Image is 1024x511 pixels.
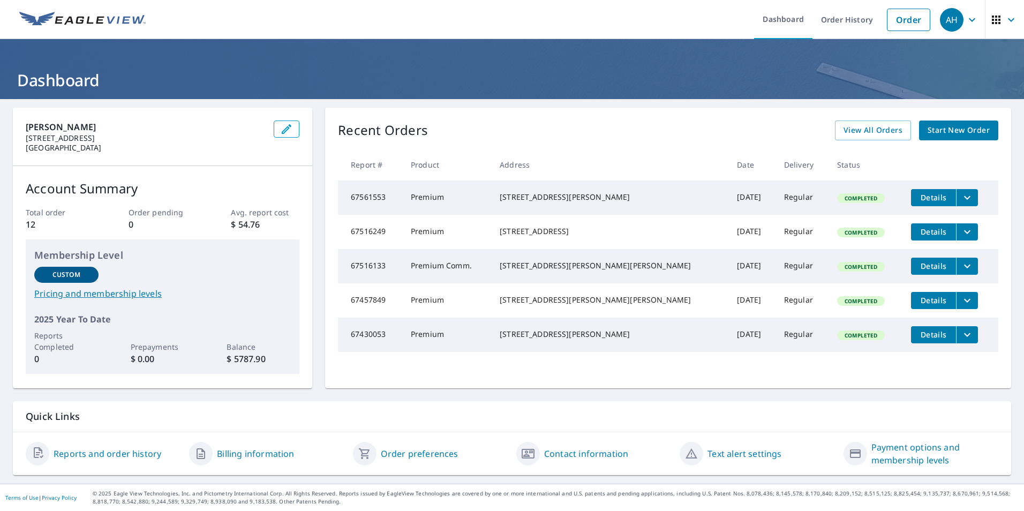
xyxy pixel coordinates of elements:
td: 67516133 [338,249,402,283]
p: $ 0.00 [131,352,195,365]
p: [STREET_ADDRESS] [26,133,265,143]
span: Completed [838,297,884,305]
p: 12 [26,218,94,231]
td: Regular [775,215,829,249]
p: Custom [52,270,80,280]
div: [STREET_ADDRESS][PERSON_NAME] [500,192,720,202]
td: Regular [775,249,829,283]
p: Account Summary [26,179,299,198]
td: Premium [402,215,491,249]
p: $ 54.76 [231,218,299,231]
a: Order preferences [381,447,458,460]
button: filesDropdownBtn-67430053 [956,326,978,343]
td: [DATE] [728,249,775,283]
th: Report # [338,149,402,181]
td: 67430053 [338,318,402,352]
a: Privacy Policy [42,494,77,501]
span: Details [917,329,950,340]
div: AH [940,8,963,32]
a: Billing information [217,447,294,460]
a: Contact information [544,447,628,460]
td: Premium Comm. [402,249,491,283]
a: View All Orders [835,121,911,140]
td: [DATE] [728,318,775,352]
span: Completed [838,194,884,202]
p: | [5,494,77,501]
button: detailsBtn-67516249 [911,223,956,241]
td: 67561553 [338,181,402,215]
a: Payment options and membership levels [871,441,998,467]
span: Details [917,261,950,271]
td: 67457849 [338,283,402,318]
p: [PERSON_NAME] [26,121,265,133]
p: $ 5787.90 [227,352,291,365]
p: 2025 Year To Date [34,313,291,326]
td: Premium [402,181,491,215]
p: Balance [227,341,291,352]
button: detailsBtn-67457849 [911,292,956,309]
td: Premium [402,283,491,318]
th: Status [829,149,902,181]
a: Order [887,9,930,31]
td: Premium [402,318,491,352]
button: filesDropdownBtn-67516249 [956,223,978,241]
a: Reports and order history [54,447,161,460]
button: detailsBtn-67516133 [911,258,956,275]
td: [DATE] [728,181,775,215]
p: Quick Links [26,410,998,423]
div: [STREET_ADDRESS][PERSON_NAME][PERSON_NAME] [500,260,720,271]
span: Details [917,192,950,202]
span: Details [917,295,950,305]
span: Completed [838,332,884,339]
p: 0 [34,352,99,365]
td: 67516249 [338,215,402,249]
td: Regular [775,181,829,215]
div: [STREET_ADDRESS][PERSON_NAME] [500,329,720,340]
a: Start New Order [919,121,998,140]
span: Completed [838,229,884,236]
td: [DATE] [728,283,775,318]
button: filesDropdownBtn-67561553 [956,189,978,206]
p: © 2025 Eagle View Technologies, Inc. and Pictometry International Corp. All Rights Reserved. Repo... [93,490,1019,506]
button: filesDropdownBtn-67516133 [956,258,978,275]
span: Completed [838,263,884,270]
h1: Dashboard [13,69,1011,91]
img: EV Logo [19,12,146,28]
p: Recent Orders [338,121,428,140]
button: filesDropdownBtn-67457849 [956,292,978,309]
button: detailsBtn-67561553 [911,189,956,206]
th: Product [402,149,491,181]
td: Regular [775,318,829,352]
p: Order pending [129,207,197,218]
p: Total order [26,207,94,218]
p: [GEOGRAPHIC_DATA] [26,143,265,153]
a: Pricing and membership levels [34,287,291,300]
div: [STREET_ADDRESS] [500,226,720,237]
p: Reports Completed [34,330,99,352]
p: Prepayments [131,341,195,352]
button: detailsBtn-67430053 [911,326,956,343]
span: Start New Order [928,124,990,137]
th: Address [491,149,728,181]
th: Date [728,149,775,181]
p: 0 [129,218,197,231]
div: [STREET_ADDRESS][PERSON_NAME][PERSON_NAME] [500,295,720,305]
span: View All Orders [844,124,902,137]
p: Membership Level [34,248,291,262]
span: Details [917,227,950,237]
td: Regular [775,283,829,318]
p: Avg. report cost [231,207,299,218]
a: Terms of Use [5,494,39,501]
th: Delivery [775,149,829,181]
a: Text alert settings [707,447,781,460]
td: [DATE] [728,215,775,249]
